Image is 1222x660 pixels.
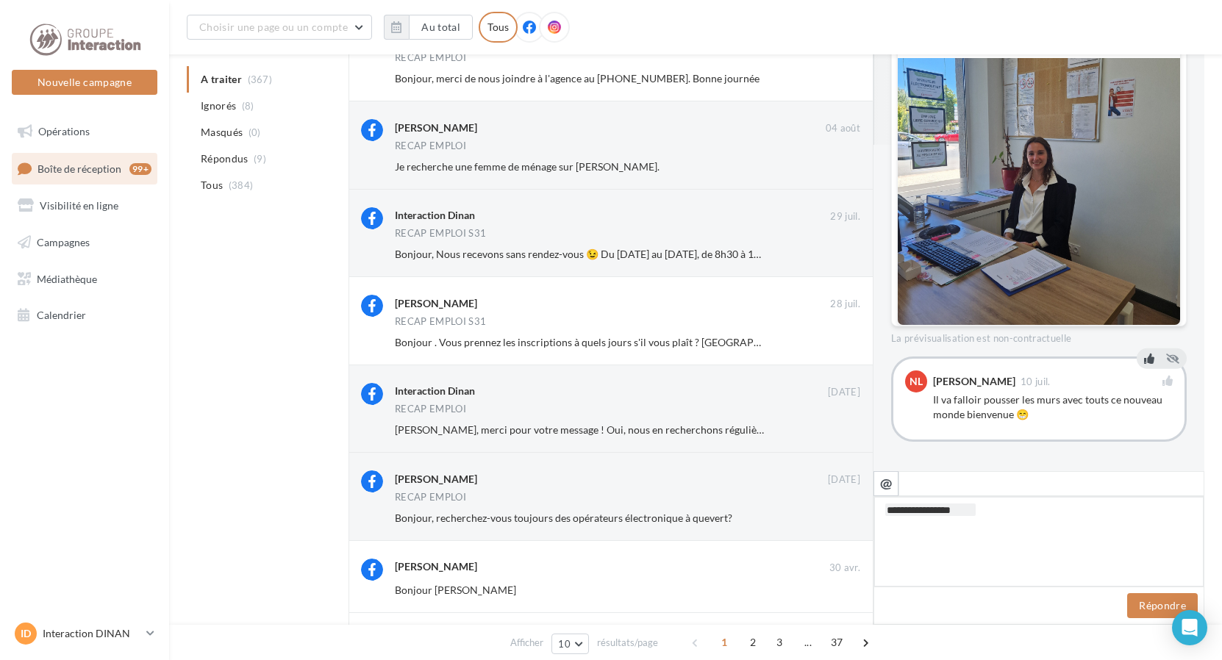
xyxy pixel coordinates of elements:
[37,272,97,284] span: Médiathèque
[395,160,660,173] span: Je recherche une femme de ménage sur [PERSON_NAME].
[201,98,236,113] span: Ignorés
[597,636,658,650] span: résultats/page
[910,374,923,389] span: NL
[395,72,760,85] span: Bonjour, merci de nous joindre à l'agence au [PHONE_NUMBER]. Bonne journée
[38,125,90,137] span: Opérations
[1172,610,1207,645] div: Open Intercom Messenger
[891,326,1187,345] div: La prévisualisation est non-contractuelle
[395,472,477,487] div: [PERSON_NAME]
[829,562,860,575] span: 30 avr.
[395,404,466,414] div: RECAP EMPLOI
[796,631,820,654] span: ...
[9,190,160,221] a: Visibilité en ligne
[395,559,477,574] div: [PERSON_NAME]
[1021,377,1051,387] span: 10 juil.
[828,473,860,487] span: [DATE]
[199,21,348,33] span: Choisir une page ou un compte
[830,210,860,223] span: 29 juil.
[37,309,86,321] span: Calendrier
[395,584,516,596] span: Bonjour [PERSON_NAME]
[395,423,1151,436] span: [PERSON_NAME], merci pour votre message ! Oui, nous en recherchons régulièrement à Quévert. N'hés...
[873,471,898,496] button: @
[129,163,151,175] div: 99+
[395,384,475,398] div: Interaction Dinan
[9,300,160,331] a: Calendrier
[201,125,243,140] span: Masqués
[9,153,160,184] a: Boîte de réception99+
[37,236,90,248] span: Campagnes
[395,121,477,135] div: [PERSON_NAME]
[9,264,160,295] a: Médiathèque
[12,620,157,648] a: ID Interaction DINAN
[741,631,765,654] span: 2
[830,298,860,311] span: 28 juil.
[395,336,811,348] span: Bonjour . Vous prennez les inscriptions à quels jours s'il vous plaît ? [GEOGRAPHIC_DATA] .
[43,626,140,641] p: Interaction DINAN
[40,199,118,212] span: Visibilité en ligne
[395,208,475,223] div: Interaction Dinan
[395,229,486,238] div: RECAP EMPLOI S31
[201,151,249,166] span: Répondus
[712,631,736,654] span: 1
[880,476,893,489] i: @
[1127,593,1198,618] button: Répondre
[21,626,31,641] span: ID
[12,70,157,95] button: Nouvelle campagne
[384,15,473,40] button: Au total
[395,53,466,62] div: RECAP EMPLOI
[510,636,543,650] span: Afficher
[201,178,223,193] span: Tous
[933,376,1015,387] div: [PERSON_NAME]
[242,100,254,112] span: (8)
[409,15,473,40] button: Au total
[395,492,466,502] div: RECAP EMPLOI
[768,631,791,654] span: 3
[395,317,486,326] div: RECAP EMPLOI S31
[9,116,160,147] a: Opérations
[828,386,860,399] span: [DATE]
[395,141,466,151] div: RECAP EMPLOI
[826,122,860,135] span: 04 août
[558,638,571,650] span: 10
[551,634,589,654] button: 10
[254,153,266,165] span: (9)
[825,631,849,654] span: 37
[9,227,160,258] a: Campagnes
[395,296,477,311] div: [PERSON_NAME]
[249,126,261,138] span: (0)
[229,179,254,191] span: (384)
[479,12,518,43] div: Tous
[395,248,905,260] span: Bonjour, Nous recevons sans rendez-vous 😉 Du [DATE] au [DATE], de 8h30 à 12h et de 14h à 17h30. A...
[395,512,732,524] span: Bonjour, recherchez-vous toujours des opérateurs électronique à quevert?
[187,15,372,40] button: Choisir une page ou un compte
[37,162,121,174] span: Boîte de réception
[933,392,1173,422] div: Il va falloir pousser les murs avec touts ce nouveau monde bienvenue 😁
